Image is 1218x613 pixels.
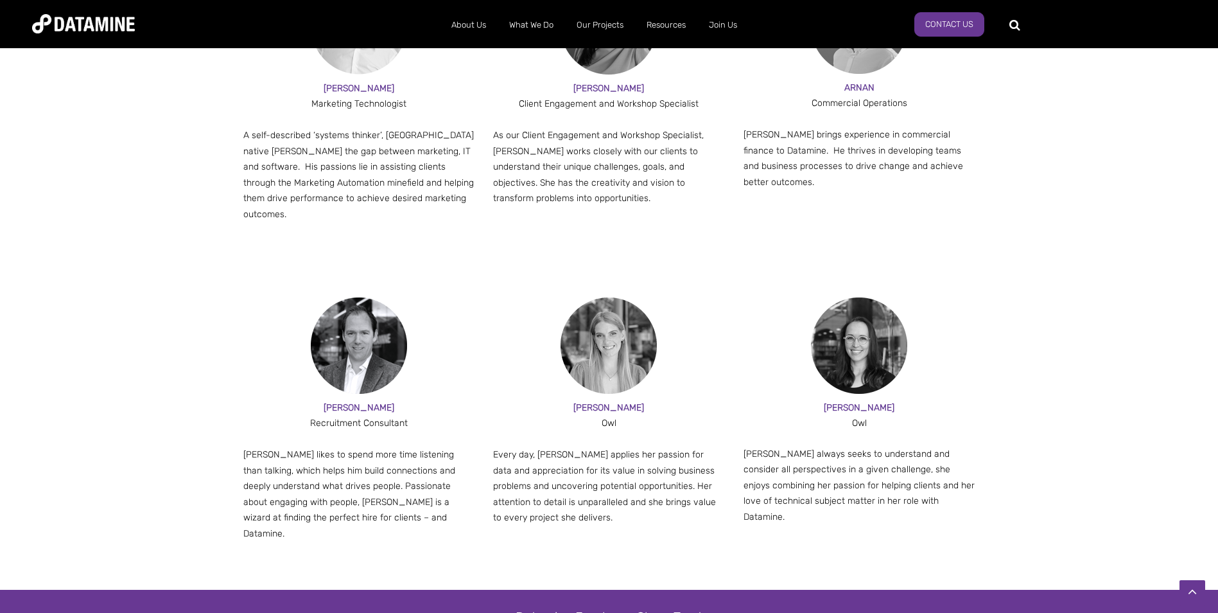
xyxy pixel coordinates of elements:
[844,82,874,93] span: ARNAN
[243,416,475,432] div: Recruitment Consultant
[32,14,135,33] img: Datamine
[493,449,716,523] span: Every day, [PERSON_NAME] applies her passion for data and appreciation for its value in solving b...
[744,96,975,112] div: Commercial Operations
[493,416,725,432] div: Owl
[243,128,475,222] p: A self-described ‘systems thinker’, [GEOGRAPHIC_DATA] native [PERSON_NAME] the gap between market...
[744,447,975,526] p: [PERSON_NAME] always seeks to understand and consider all perspectives in a given challenge, she ...
[573,402,644,413] span: [PERSON_NAME]
[243,96,475,112] div: Marketing Technologist
[824,402,894,413] span: [PERSON_NAME]
[811,298,907,394] img: Rosie
[744,127,975,190] p: [PERSON_NAME] brings experience in commercial finance to Datamine. He thrives in developing teams...
[561,298,657,394] img: Sophie W
[498,8,565,42] a: What We Do
[243,447,475,542] p: [PERSON_NAME] likes to spend more time listening than talking, which helps him build connections ...
[697,8,749,42] a: Join Us
[324,402,394,413] span: [PERSON_NAME]
[493,128,725,207] p: As our Client Engagement and Workshop Specialist, [PERSON_NAME] works closely with our clients to...
[744,416,975,431] div: Owl
[324,83,394,94] span: [PERSON_NAME]
[311,298,407,394] img: Jesse1
[493,96,725,112] div: Client Engagement and Workshop Specialist
[635,8,697,42] a: Resources
[565,8,635,42] a: Our Projects
[573,83,644,94] span: [PERSON_NAME]
[914,12,984,37] a: Contact Us
[440,8,498,42] a: About Us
